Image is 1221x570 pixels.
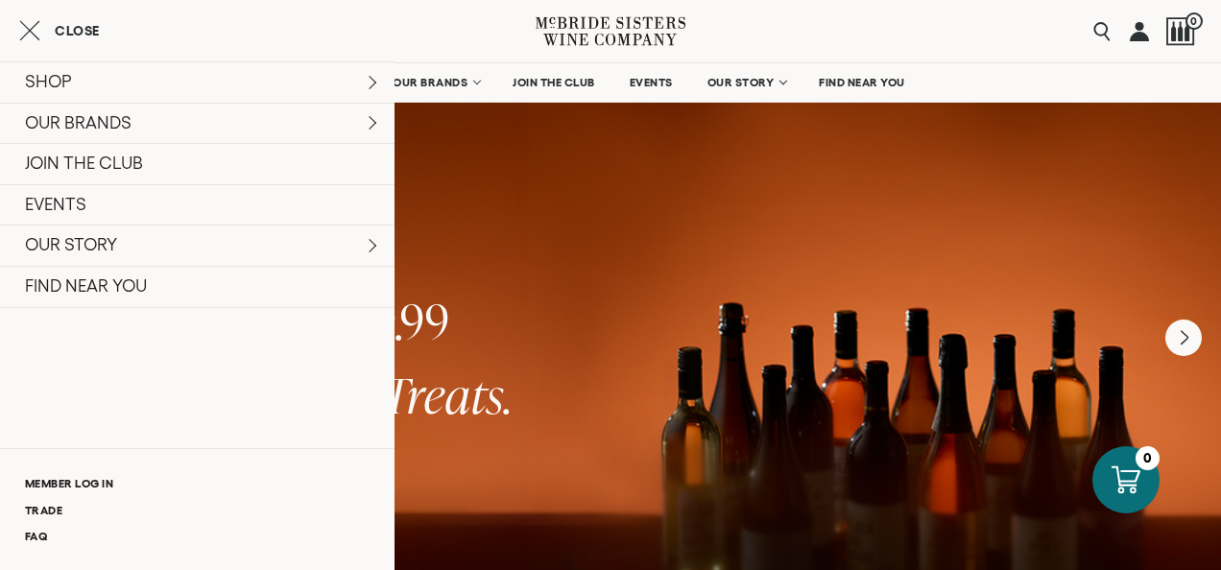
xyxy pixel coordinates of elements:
[806,63,918,102] a: FIND NEAR YOU
[96,261,1125,273] h6: THE MYSTERY PACK IS BACK
[1136,446,1160,470] div: 0
[707,76,775,89] span: OUR STORY
[630,76,673,89] span: EVENTS
[695,63,798,102] a: OUR STORY
[55,24,100,37] span: Close
[500,63,608,102] a: JOIN THE CLUB
[513,76,595,89] span: JOIN THE CLUB
[1185,12,1203,30] span: 0
[1165,320,1202,356] button: Next
[617,63,685,102] a: EVENTS
[819,76,905,89] span: FIND NEAR YOU
[383,362,513,428] span: Treats.
[19,19,100,42] button: Close cart
[380,63,491,102] a: OUR BRANDS
[393,76,467,89] span: OUR BRANDS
